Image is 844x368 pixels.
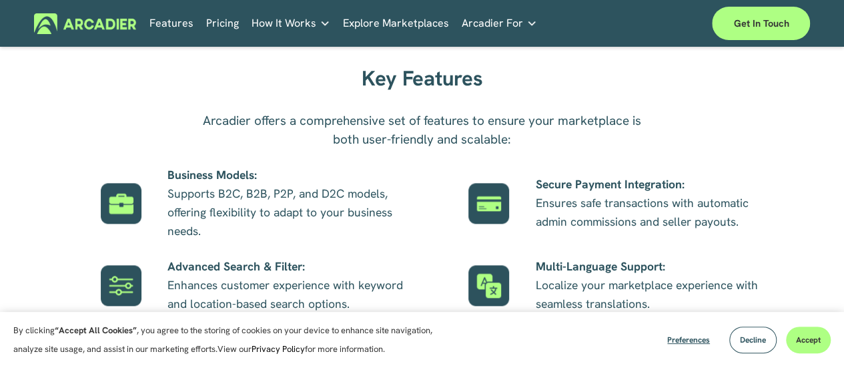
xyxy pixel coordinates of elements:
a: Pricing [206,13,239,34]
p: Arcadier offers a comprehensive set of features to ensure your marketplace is both user-friendly ... [201,112,643,149]
a: Features [149,13,193,34]
strong: “Accept All Cookies” [55,325,137,336]
a: folder dropdown [252,13,330,34]
strong: Advanced Search & Filter: [167,258,305,274]
span: Arcadier For [462,14,523,33]
p: Enhances customer experience with keyword and location-based search options. [167,257,409,313]
button: Preferences [657,327,720,353]
a: Privacy Policy [252,343,305,355]
strong: Multi-Language Support: [535,258,665,274]
button: Decline [729,327,777,353]
a: folder dropdown [462,13,537,34]
span: How It Works [252,14,316,33]
p: Supports B2C, B2B, P2P, and D2C models, offering flexibility to adapt to your business needs. [167,166,409,240]
a: Explore Marketplaces [343,13,449,34]
strong: Secure Payment Integration: [535,176,684,192]
p: Localize your marketplace experience with seamless translations. [535,257,777,313]
span: Preferences [667,335,710,345]
img: Arcadier [34,13,136,34]
a: Get in touch [712,7,810,40]
iframe: Chat Widget [777,304,844,368]
strong: Key Features [362,65,482,91]
p: Ensures safe transactions with automatic admin commissions and seller payouts. [535,175,777,231]
p: By clicking , you agree to the storing of cookies on your device to enhance site navigation, anal... [13,321,447,359]
strong: Business Models: [167,167,257,182]
span: Decline [740,335,766,345]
